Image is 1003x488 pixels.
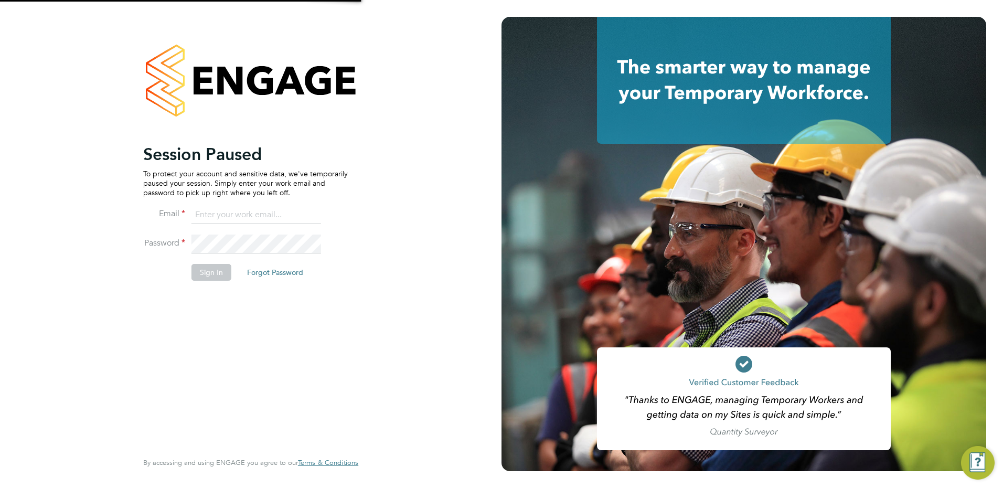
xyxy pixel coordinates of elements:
span: By accessing and using ENGAGE you agree to our [143,458,358,467]
button: Forgot Password [239,264,312,281]
button: Engage Resource Center [961,446,995,480]
h2: Session Paused [143,144,348,165]
label: Password [143,238,185,249]
p: To protect your account and sensitive data, we've temporarily paused your session. Simply enter y... [143,169,348,198]
button: Sign In [191,264,231,281]
a: Terms & Conditions [298,459,358,467]
span: Terms & Conditions [298,458,358,467]
label: Email [143,208,185,219]
input: Enter your work email... [191,206,321,225]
